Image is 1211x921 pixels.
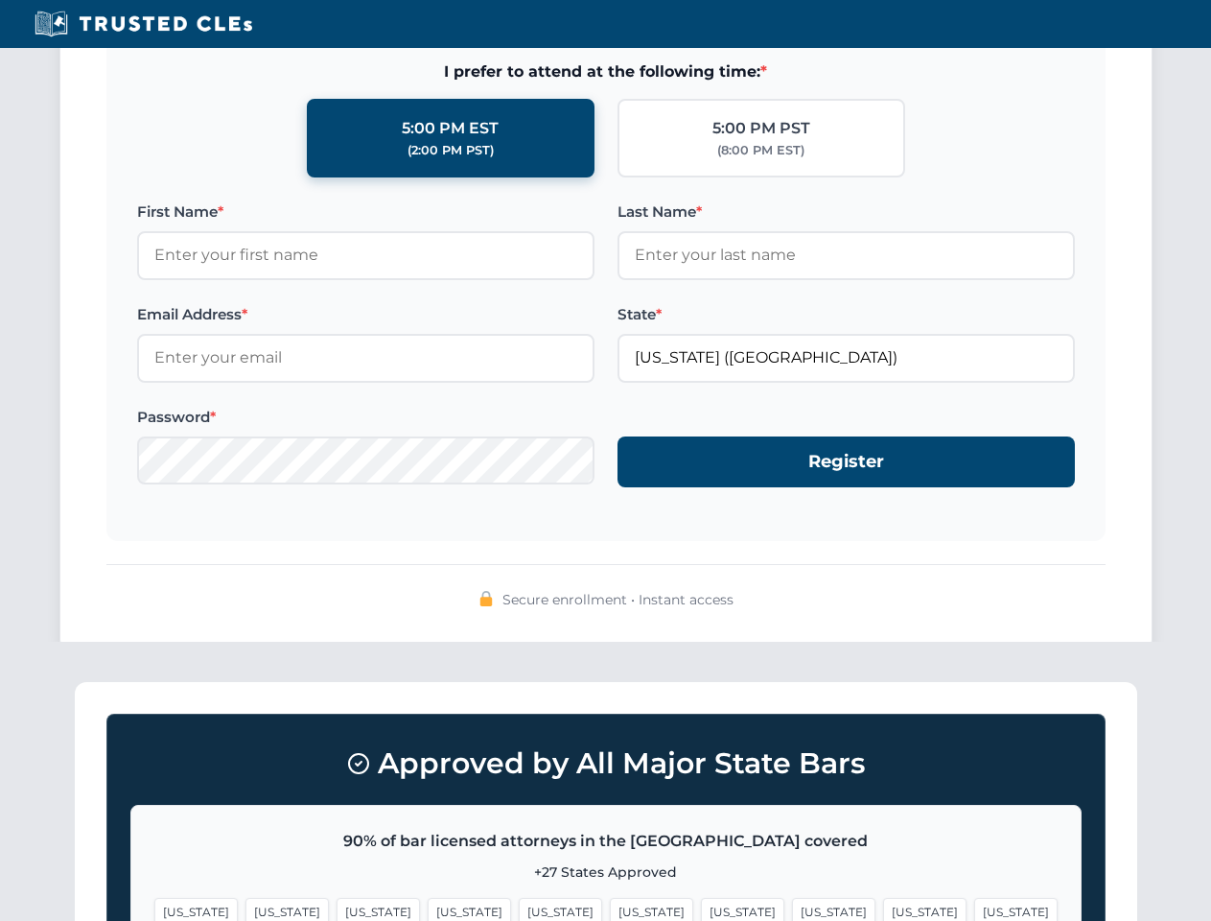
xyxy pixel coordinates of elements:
[478,591,494,606] img: 🔒
[617,303,1075,326] label: State
[408,141,494,160] div: (2:00 PM PST)
[137,201,594,224] label: First Name
[154,829,1058,854] p: 90% of bar licensed attorneys in the [GEOGRAPHIC_DATA] covered
[29,10,258,38] img: Trusted CLEs
[617,437,1075,487] button: Register
[717,141,804,160] div: (8:00 PM EST)
[137,406,594,429] label: Password
[617,231,1075,279] input: Enter your last name
[137,334,594,382] input: Enter your email
[137,59,1075,84] span: I prefer to attend at the following time:
[130,738,1082,790] h3: Approved by All Major State Bars
[712,116,810,141] div: 5:00 PM PST
[137,231,594,279] input: Enter your first name
[402,116,499,141] div: 5:00 PM EST
[137,303,594,326] label: Email Address
[617,334,1075,382] input: Florida (FL)
[502,589,734,610] span: Secure enrollment • Instant access
[154,862,1058,883] p: +27 States Approved
[617,201,1075,224] label: Last Name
